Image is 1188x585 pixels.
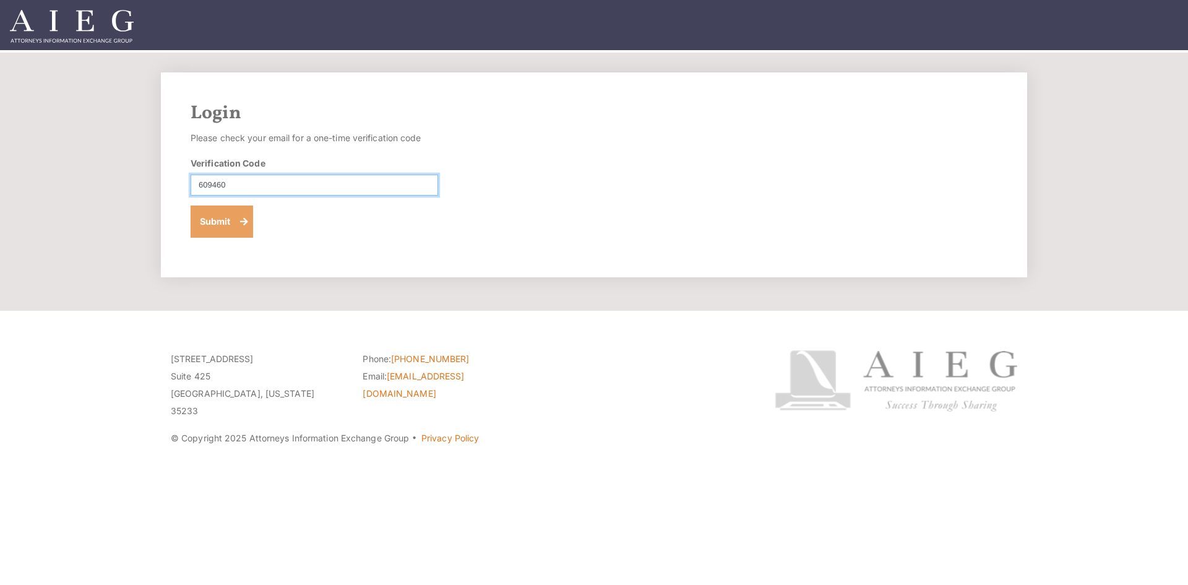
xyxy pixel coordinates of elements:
h2: Login [191,102,997,124]
img: Attorneys Information Exchange Group [10,10,134,43]
a: [PHONE_NUMBER] [391,353,469,364]
label: Verification Code [191,157,265,170]
button: Submit [191,206,253,238]
a: Privacy Policy [421,433,479,443]
img: Attorneys Information Exchange Group logo [775,350,1017,412]
p: Please check your email for a one-time verification code [191,129,438,147]
p: © Copyright 2025 Attorneys Information Exchange Group [171,430,728,447]
li: Email: [363,368,536,402]
span: · [411,438,417,444]
a: [EMAIL_ADDRESS][DOMAIN_NAME] [363,371,464,399]
li: Phone: [363,350,536,368]
p: [STREET_ADDRESS] Suite 425 [GEOGRAPHIC_DATA], [US_STATE] 35233 [171,350,344,420]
